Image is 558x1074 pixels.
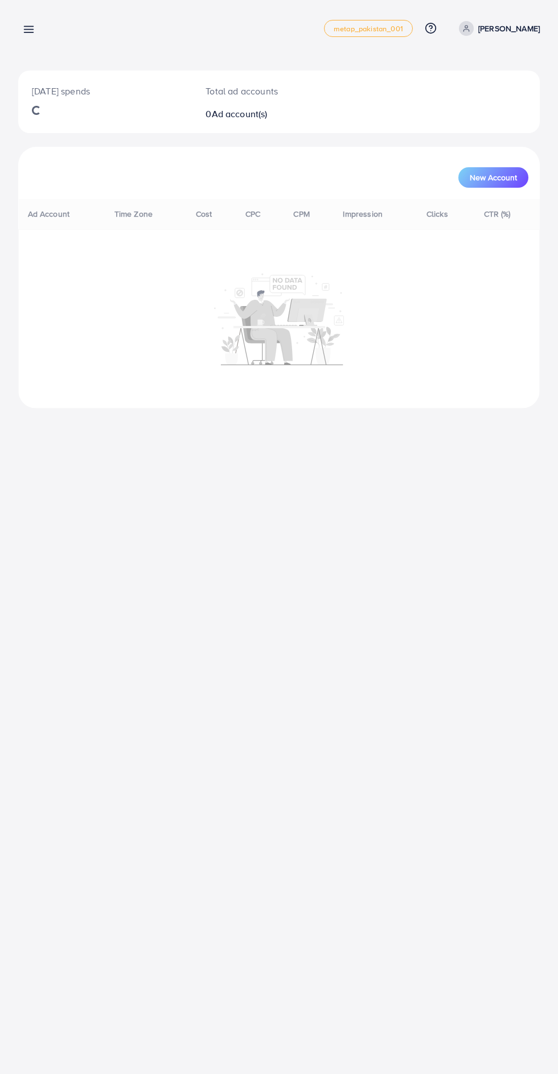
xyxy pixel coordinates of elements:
[206,109,309,119] h2: 0
[324,20,413,37] a: metap_pakistan_001
[212,108,268,120] span: Ad account(s)
[32,84,178,98] p: [DATE] spends
[478,22,540,35] p: [PERSON_NAME]
[334,25,403,32] span: metap_pakistan_001
[458,167,528,188] button: New Account
[206,84,309,98] p: Total ad accounts
[470,174,517,181] span: New Account
[454,21,540,36] a: [PERSON_NAME]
